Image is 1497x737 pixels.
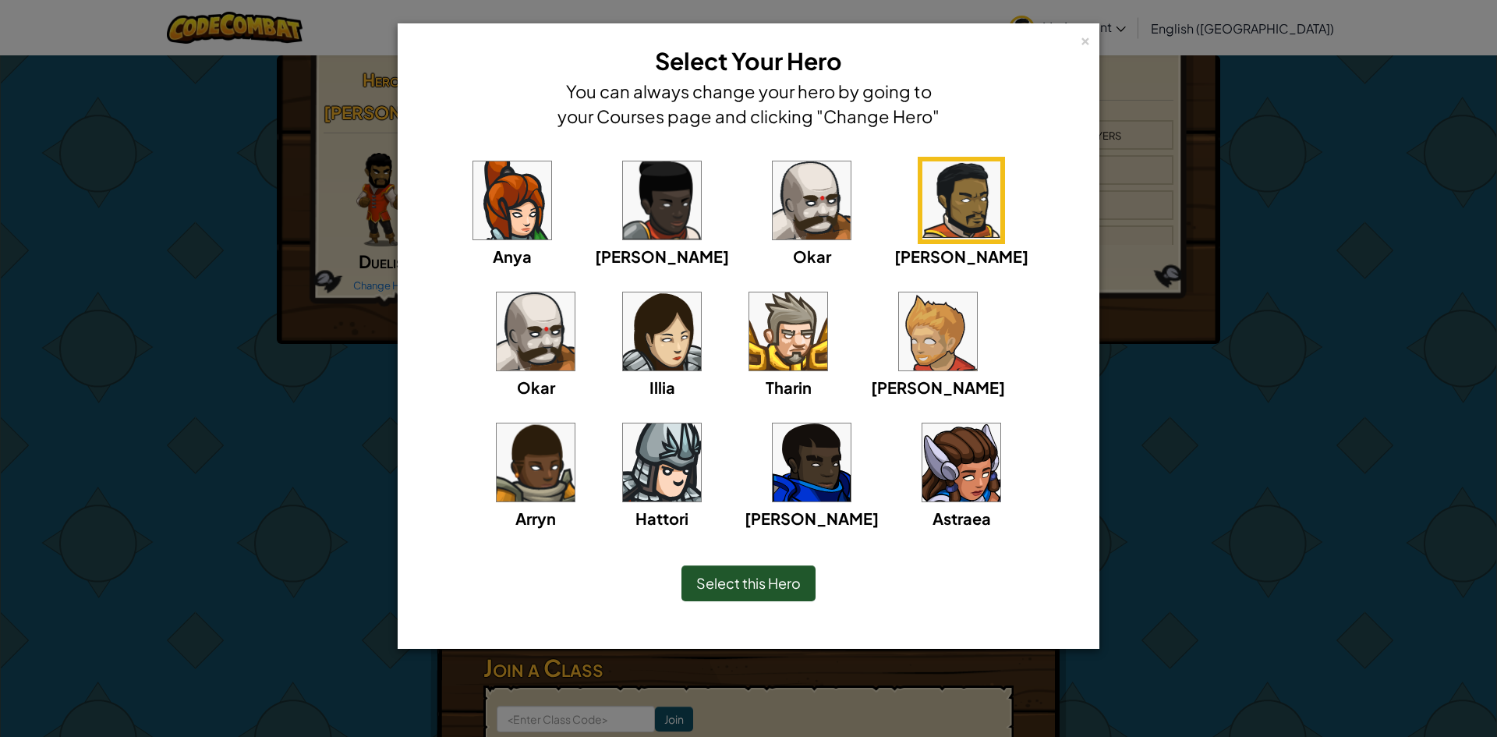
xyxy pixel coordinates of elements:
[623,161,701,239] img: portrait.png
[933,508,991,528] span: Astraea
[515,508,556,528] span: Arryn
[899,292,977,370] img: portrait.png
[871,377,1005,397] span: [PERSON_NAME]
[635,508,688,528] span: Hattori
[766,377,812,397] span: Tharin
[623,292,701,370] img: portrait.png
[745,508,879,528] span: [PERSON_NAME]
[1080,30,1091,47] div: ×
[497,423,575,501] img: portrait.png
[793,246,831,266] span: Okar
[749,292,827,370] img: portrait.png
[554,79,943,129] h4: You can always change your hero by going to your Courses page and clicking "Change Hero"
[473,161,551,239] img: portrait.png
[623,423,701,501] img: portrait.png
[696,574,801,592] span: Select this Hero
[922,161,1000,239] img: portrait.png
[649,377,675,397] span: Illia
[493,246,532,266] span: Anya
[922,423,1000,501] img: portrait.png
[517,377,555,397] span: Okar
[497,292,575,370] img: portrait.png
[595,246,729,266] span: [PERSON_NAME]
[773,423,851,501] img: portrait.png
[894,246,1028,266] span: [PERSON_NAME]
[554,44,943,79] h3: Select Your Hero
[773,161,851,239] img: portrait.png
